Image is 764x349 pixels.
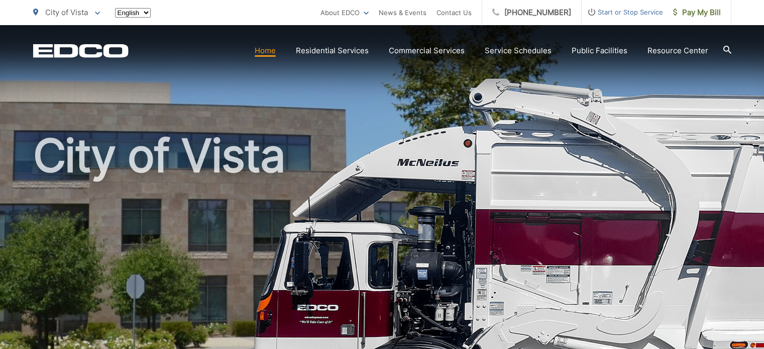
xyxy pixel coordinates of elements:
a: Service Schedules [485,45,552,57]
a: EDCD logo. Return to the homepage. [33,44,129,58]
span: Pay My Bill [673,7,721,19]
a: Public Facilities [572,45,627,57]
a: Resource Center [647,45,708,57]
select: Select a language [115,8,151,18]
a: Contact Us [436,7,472,19]
a: Residential Services [296,45,369,57]
a: News & Events [379,7,426,19]
a: Home [255,45,276,57]
a: Commercial Services [389,45,465,57]
span: City of Vista [45,8,88,17]
a: About EDCO [320,7,369,19]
